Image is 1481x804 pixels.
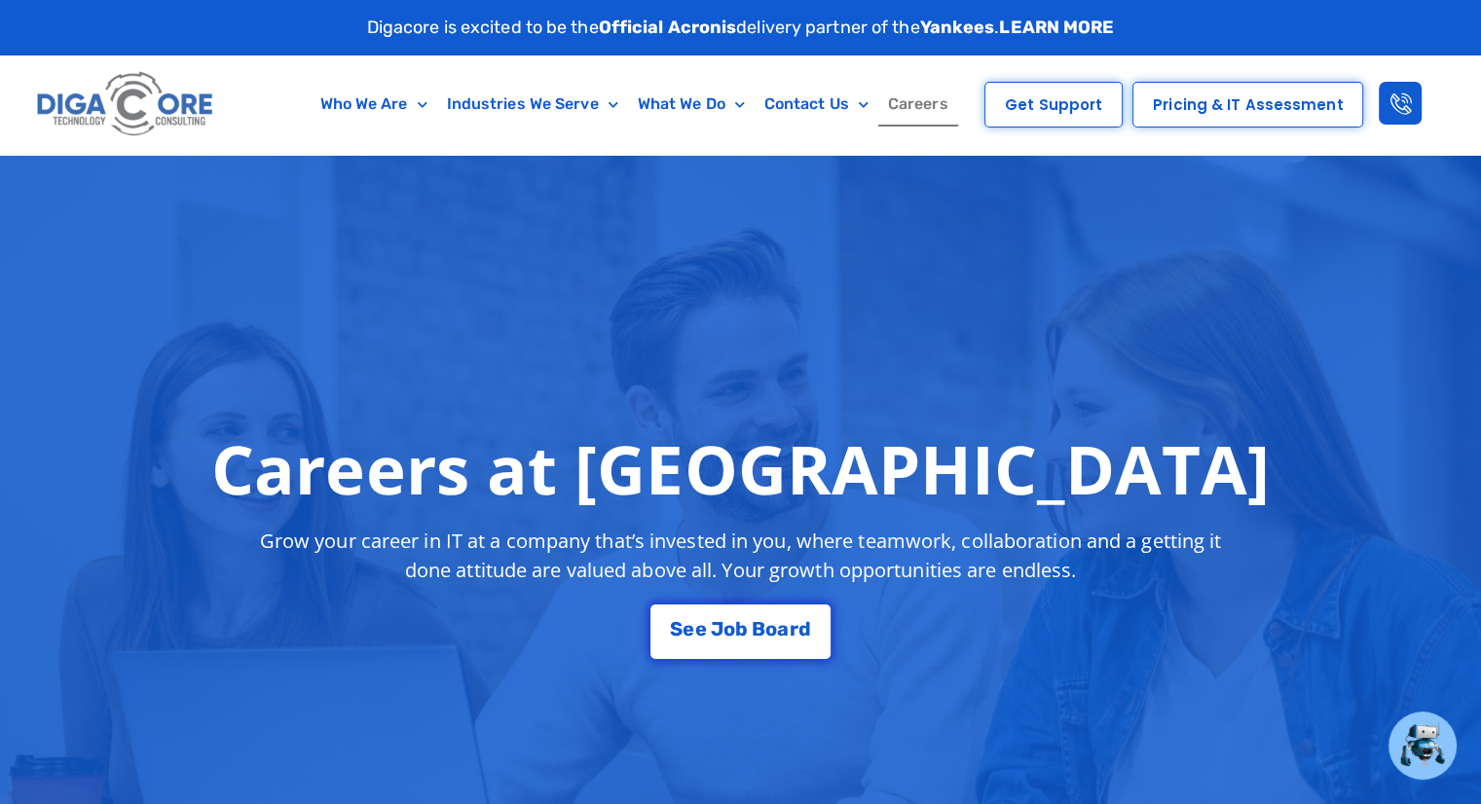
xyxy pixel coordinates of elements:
span: e [683,619,694,639]
span: o [765,619,777,639]
span: a [777,619,789,639]
span: Get Support [1005,97,1102,112]
span: Pricing & IT Assessment [1153,97,1343,112]
a: What We Do [628,82,755,127]
a: Industries We Serve [437,82,628,127]
a: See Job Board [650,604,830,659]
img: Digacore logo 1 [32,65,219,144]
a: Pricing & IT Assessment [1132,82,1363,128]
span: J [711,619,723,639]
nav: Menu [297,82,971,127]
strong: Official Acronis [599,17,737,38]
span: r [789,619,797,639]
span: e [695,619,707,639]
span: B [752,619,765,639]
span: o [723,619,735,639]
h1: Careers at [GEOGRAPHIC_DATA] [211,429,1270,507]
span: b [735,619,748,639]
p: Grow your career in IT at a company that’s invested in you, where teamwork, collaboration and a g... [242,527,1240,585]
a: Who We Are [311,82,437,127]
span: d [798,619,811,639]
a: Get Support [984,82,1123,128]
a: Contact Us [755,82,878,127]
strong: Yankees [920,17,995,38]
a: Careers [878,82,958,127]
p: Digacore is excited to be the delivery partner of the . [367,15,1115,41]
a: LEARN MORE [999,17,1114,38]
span: S [670,619,683,639]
